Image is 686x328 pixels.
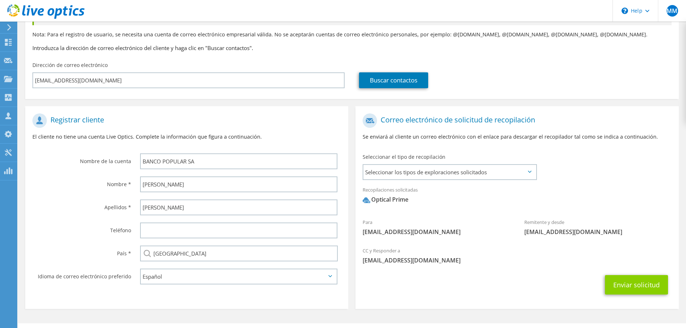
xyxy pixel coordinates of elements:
a: Buscar contactos [359,72,428,88]
span: [EMAIL_ADDRESS][DOMAIN_NAME] [524,228,672,236]
h1: Correo electrónico de solicitud de recopilación [363,113,668,128]
label: Nombre * [32,176,131,188]
svg: \n [622,8,628,14]
p: Nota: Para el registro de usuario, se necesita una cuenta de correo electrónico empresarial válid... [32,31,672,39]
h3: Introduzca la dirección de correo electrónico del cliente y haga clic en "Buscar contactos". [32,44,672,52]
h1: Registrar cliente [32,113,337,128]
label: Teléfono [32,223,131,234]
p: El cliente no tiene una cuenta Live Optics. Complete la información que figura a continuación. [32,133,341,141]
div: Remitente y desde [517,215,679,239]
span: [EMAIL_ADDRESS][DOMAIN_NAME] [363,256,671,264]
span: Seleccionar los tipos de exploraciones solicitados [363,165,536,179]
label: Nombre de la cuenta [32,153,131,165]
label: Idioma de correo electrónico preferido [32,269,131,280]
div: Para [355,215,517,239]
label: País * [32,246,131,257]
div: Recopilaciones solicitadas [355,182,678,211]
label: Apellidos * [32,199,131,211]
div: CC y Responder a [355,243,678,268]
span: [EMAIL_ADDRESS][DOMAIN_NAME] [363,228,510,236]
div: Optical Prime [363,196,408,204]
label: Seleccionar el tipo de recopilación [363,153,445,161]
span: MM [667,5,678,17]
button: Enviar solicitud [605,275,668,295]
p: Se enviará al cliente un correo electrónico con el enlace para descargar el recopilador tal como ... [363,133,671,141]
label: Dirección de correo electrónico [32,62,108,69]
